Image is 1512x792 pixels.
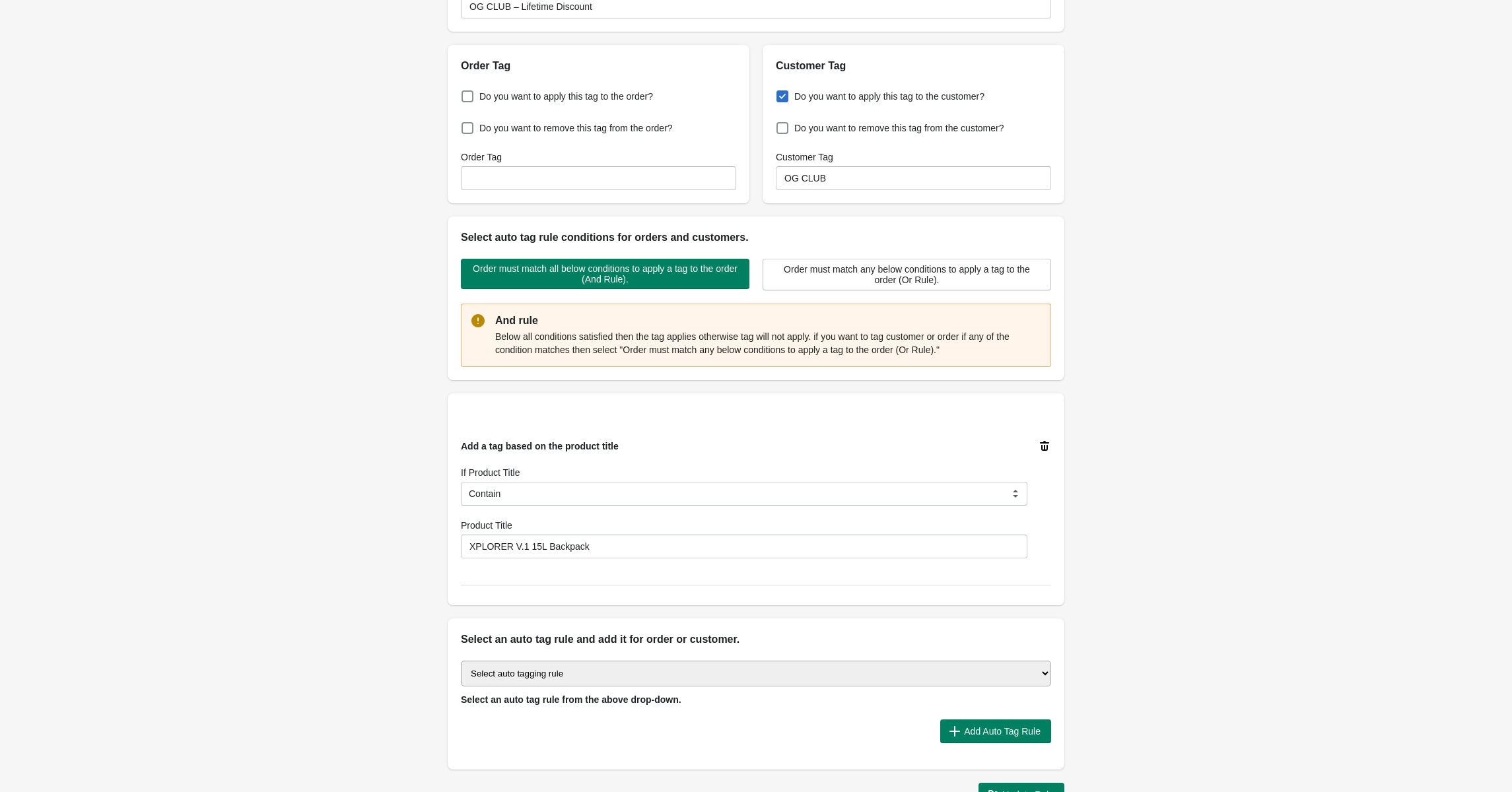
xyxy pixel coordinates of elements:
p: Below all conditions satisfied then the tag applies otherwise tag will not apply. if you want to ... [495,330,1041,356]
p: And rule [495,313,1041,329]
span: Do you want to remove this tag from the customer? [794,121,1004,135]
label: If Product Title [461,466,520,479]
h2: Select an auto tag rule and add it for order or customer. [461,632,1051,647]
label: Product Title [461,519,512,532]
span: Add a tag based on the product title [461,441,619,451]
input: xyz [461,535,1027,558]
span: Order must match any below conditions to apply a tag to the order (Or Rule). [774,264,1040,285]
span: Add Auto Tag Rule [964,726,1041,737]
h2: Select auto tag rule conditions for orders and customers. [461,230,1051,246]
button: Add Auto Tag Rule [940,719,1051,743]
span: Do you want to remove this tag from the order? [479,121,673,135]
button: Order must match any below conditions to apply a tag to the order (Or Rule). [763,259,1051,290]
span: Order must match all below conditions to apply a tag to the order (And Rule). [471,263,739,284]
span: Select an auto tag rule from the above drop-down. [461,694,681,705]
label: Order Tag [461,150,502,164]
span: Do you want to apply this tag to the customer? [794,90,984,103]
h2: Customer Tag [776,58,1051,74]
h2: Order Tag [461,58,736,74]
button: Order must match all below conditions to apply a tag to the order (And Rule). [461,259,749,289]
label: Customer Tag [776,150,833,164]
span: Do you want to apply this tag to the order? [479,90,653,103]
